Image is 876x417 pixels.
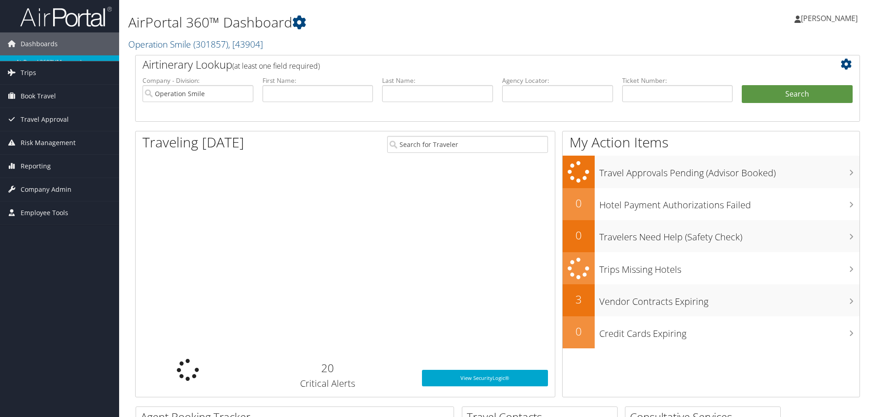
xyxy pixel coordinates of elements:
[801,13,858,23] span: [PERSON_NAME]
[387,136,548,153] input: Search for Traveler
[563,316,860,348] a: 0Credit Cards Expiring
[599,162,860,179] h3: Travel Approvals Pending (Advisor Booked)
[263,76,373,85] label: First Name:
[21,155,51,178] span: Reporting
[563,156,860,188] a: Travel Approvals Pending (Advisor Booked)
[742,85,853,103] button: Search
[21,108,69,131] span: Travel Approval
[599,323,860,340] h3: Credit Cards Expiring
[21,61,36,84] span: Trips
[142,133,244,152] h1: Traveling [DATE]
[142,57,792,72] h2: Airtinerary Lookup
[563,252,860,285] a: Trips Missing Hotels
[563,284,860,316] a: 3Vendor Contracts Expiring
[599,291,860,308] h3: Vendor Contracts Expiring
[247,360,408,376] h2: 20
[563,292,595,307] h2: 3
[193,38,228,50] span: ( 301857 )
[21,201,68,224] span: Employee Tools
[599,194,860,211] h3: Hotel Payment Authorizations Failed
[599,259,860,276] h3: Trips Missing Hotels
[622,76,733,85] label: Ticket Number:
[128,13,621,32] h1: AirPortal 360™ Dashboard
[21,85,56,108] span: Book Travel
[20,6,112,27] img: airportal-logo.png
[228,38,263,50] span: , [ 43904 ]
[563,133,860,152] h1: My Action Items
[382,76,493,85] label: Last Name:
[128,38,263,50] a: Operation Smile
[422,370,548,386] a: View SecurityLogic®
[142,76,253,85] label: Company - Division:
[563,188,860,220] a: 0Hotel Payment Authorizations Failed
[21,131,76,154] span: Risk Management
[599,226,860,244] h3: Travelers Need Help (Safety Check)
[502,76,613,85] label: Agency Locator:
[21,178,71,201] span: Company Admin
[794,5,867,32] a: [PERSON_NAME]
[563,227,595,243] h2: 0
[563,324,595,339] h2: 0
[21,32,58,55] span: Dashboards
[247,377,408,390] h3: Critical Alerts
[232,61,320,71] span: (at least one field required)
[563,220,860,252] a: 0Travelers Need Help (Safety Check)
[563,195,595,211] h2: 0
